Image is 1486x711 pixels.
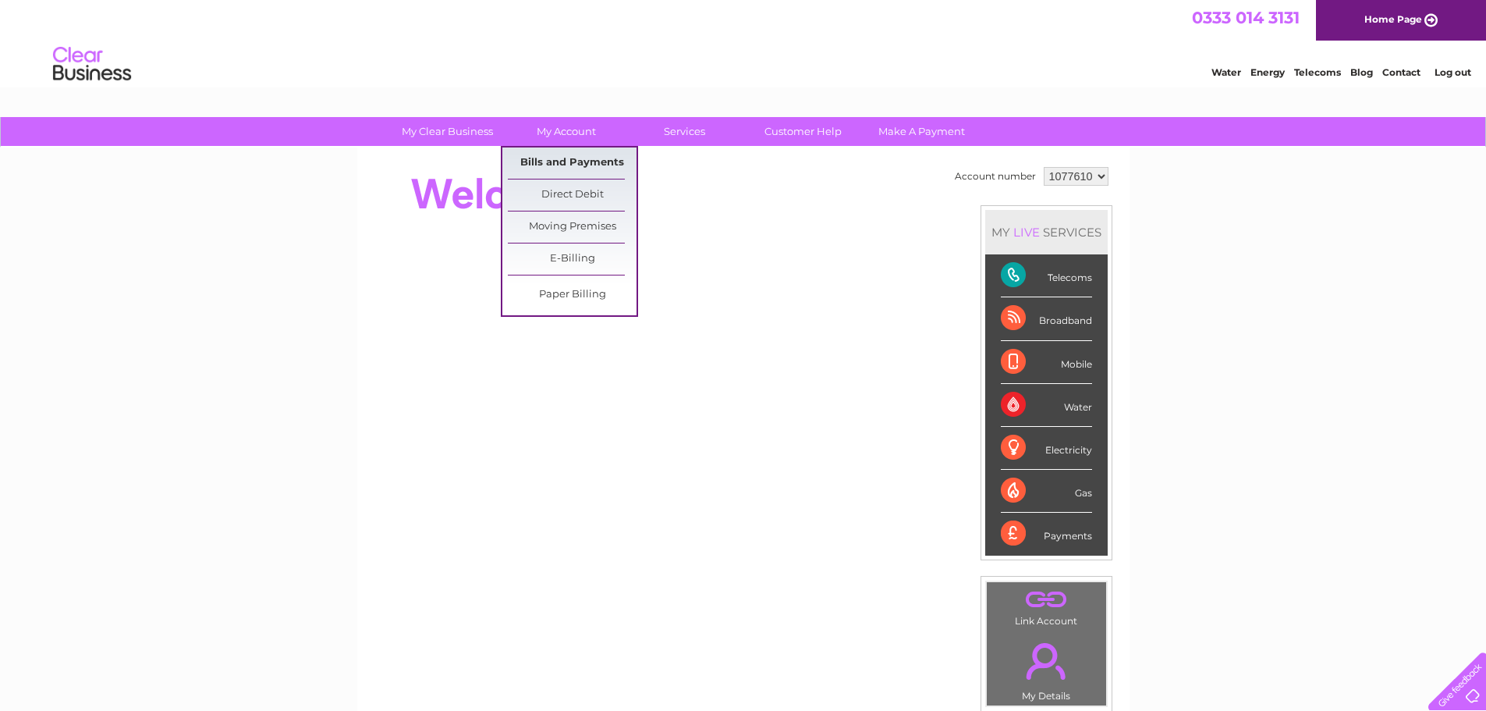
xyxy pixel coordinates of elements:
[502,117,630,146] a: My Account
[52,41,132,88] img: logo.png
[508,148,637,179] a: Bills and Payments
[620,117,749,146] a: Services
[508,212,637,243] a: Moving Premises
[1001,470,1092,513] div: Gas
[1001,427,1092,470] div: Electricity
[991,586,1102,613] a: .
[1010,225,1043,240] div: LIVE
[508,279,637,311] a: Paper Billing
[1001,384,1092,427] div: Water
[1435,66,1471,78] a: Log out
[1294,66,1341,78] a: Telecoms
[375,9,1112,76] div: Clear Business is a trading name of Verastar Limited (registered in [GEOGRAPHIC_DATA] No. 3667643...
[1382,66,1420,78] a: Contact
[739,117,867,146] a: Customer Help
[1001,341,1092,384] div: Mobile
[986,630,1107,706] td: My Details
[1001,513,1092,555] div: Payments
[1211,66,1241,78] a: Water
[991,634,1102,688] a: .
[508,180,637,211] a: Direct Debit
[383,117,512,146] a: My Clear Business
[1350,66,1373,78] a: Blog
[508,244,637,275] a: E-Billing
[1192,8,1300,27] a: 0333 014 3131
[1001,254,1092,297] div: Telecoms
[1250,66,1285,78] a: Energy
[985,210,1108,254] div: MY SERVICES
[986,581,1107,631] td: Link Account
[857,117,986,146] a: Make A Payment
[951,163,1040,190] td: Account number
[1001,297,1092,340] div: Broadband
